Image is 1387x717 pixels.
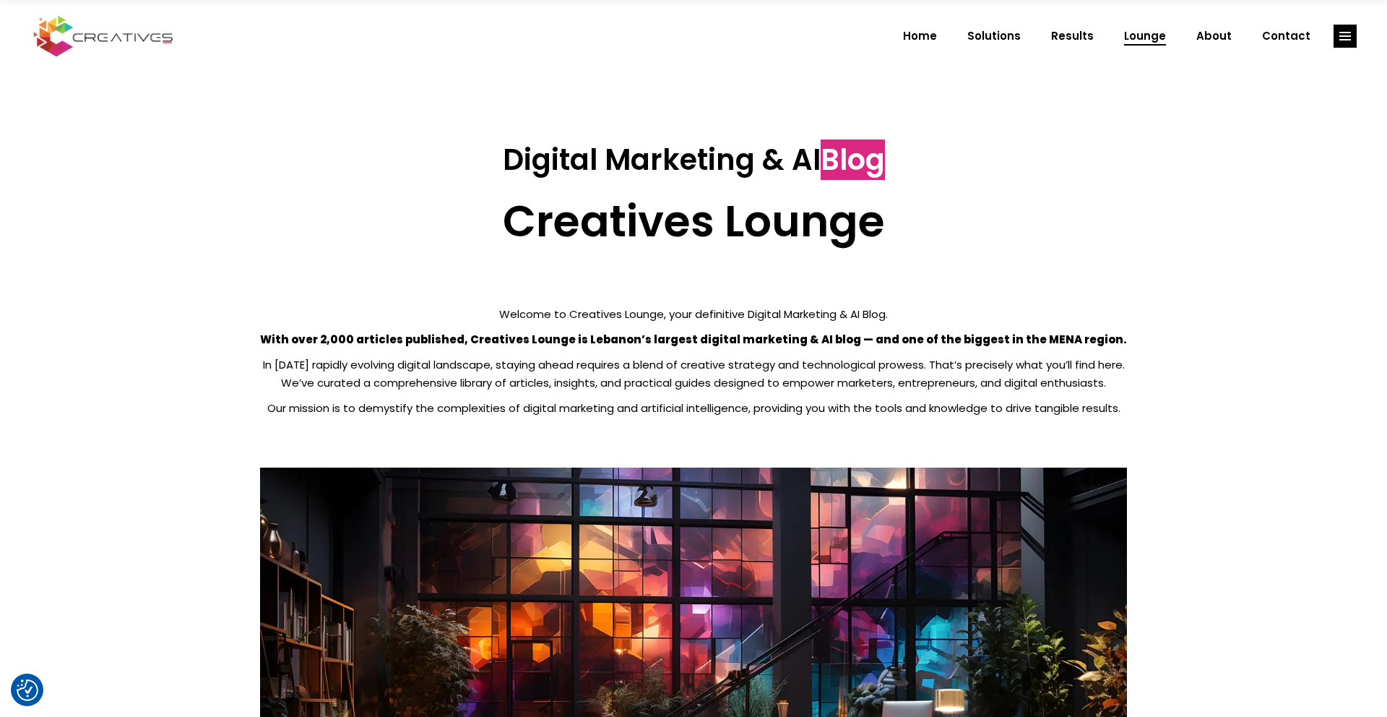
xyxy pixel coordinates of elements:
[1196,17,1232,55] span: About
[260,332,1127,347] strong: With over 2,000 articles published, Creatives Lounge is Lebanon’s largest digital marketing & AI ...
[1124,17,1166,55] span: Lounge
[903,17,937,55] span: Home
[952,17,1036,55] a: Solutions
[30,14,176,59] img: Creatives
[260,305,1127,323] p: Welcome to Creatives Lounge, your definitive Digital Marketing & AI Blog.
[260,399,1127,417] p: Our mission is to demystify the complexities of digital marketing and artificial intelligence, pr...
[821,139,885,180] span: Blog
[888,17,952,55] a: Home
[1036,17,1109,55] a: Results
[1181,17,1247,55] a: About
[1262,17,1310,55] span: Contact
[967,17,1021,55] span: Solutions
[1247,17,1326,55] a: Contact
[17,679,38,701] img: Revisit consent button
[260,142,1127,177] h3: Digital Marketing & AI
[17,679,38,701] button: Consent Preferences
[1051,17,1094,55] span: Results
[1334,25,1357,48] a: link
[260,195,1127,247] h2: Creatives Lounge
[1109,17,1181,55] a: Lounge
[260,356,1127,392] p: In [DATE] rapidly evolving digital landscape, staying ahead requires a blend of creative strategy...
